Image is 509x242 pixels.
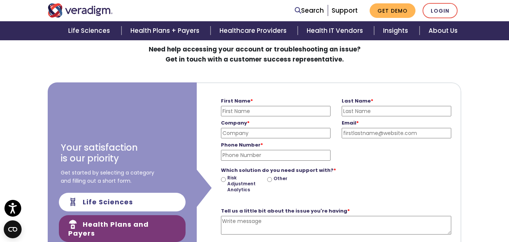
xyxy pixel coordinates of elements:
img: Veradigm logo [48,3,113,18]
button: Open CMP widget [4,220,22,238]
a: About Us [420,21,467,40]
a: Support [332,6,358,15]
a: Health IT Vendors [298,21,374,40]
strong: Last Name [342,97,373,104]
h2: How Can We Assist You [DATE]? [48,29,461,41]
a: Life Sciences [59,21,121,40]
strong: First Name [221,97,253,104]
a: Health Plans + Payers [121,21,211,40]
strong: Email [342,119,359,126]
a: Get Demo [370,3,415,18]
input: Phone Number [221,150,331,160]
h3: Your satisfaction is our priority [61,142,138,164]
input: Company [221,128,331,138]
label: Other [274,176,287,182]
strong: Need help accessing your account or troubleshooting an issue? Get in touch with a customer succes... [149,45,361,64]
span: Get started by selecting a category and filling out a short form. [61,169,154,185]
a: Login [423,3,458,18]
input: firstlastname@website.com [342,128,451,138]
a: Healthcare Providers [211,21,298,40]
strong: Tell us a little bit about the issue you're having [221,207,350,214]
input: First Name [221,106,331,116]
input: Last Name [342,106,451,116]
strong: Which solution do you need support with? [221,167,336,174]
a: Search [295,6,324,16]
label: Risk Adjustment Analytics [227,175,257,192]
a: Insights [374,21,419,40]
strong: Company [221,119,250,126]
strong: Phone Number [221,141,263,148]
